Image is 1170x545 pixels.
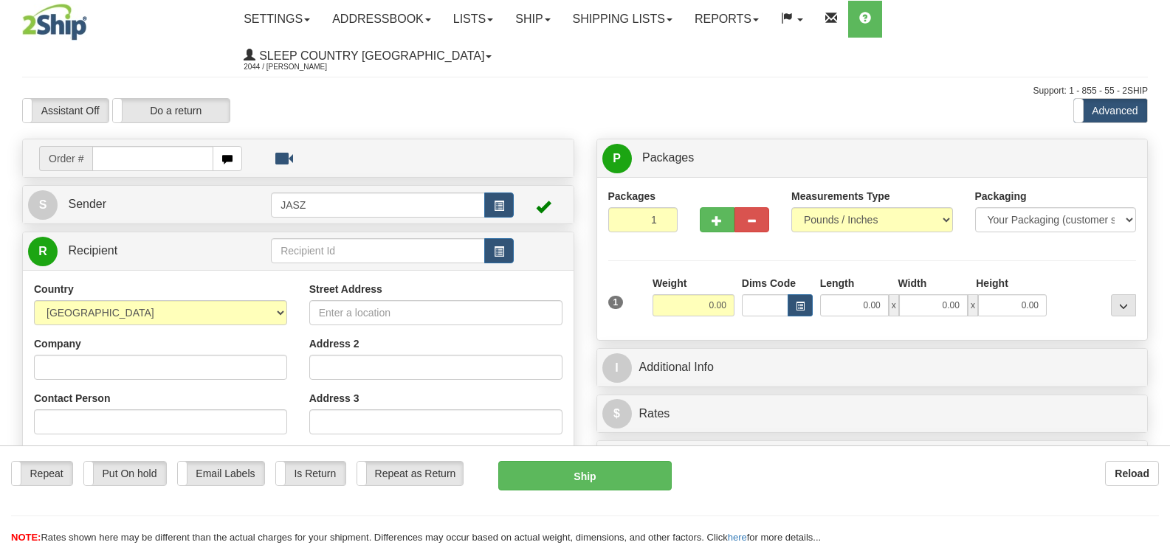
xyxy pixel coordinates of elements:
[642,151,694,164] span: Packages
[975,189,1027,204] label: Packaging
[728,532,747,543] a: here
[608,296,624,309] span: 1
[442,1,504,38] a: Lists
[1105,461,1159,486] button: Reload
[11,532,41,543] span: NOTE:
[28,190,271,220] a: S Sender
[309,336,359,351] label: Address 2
[357,462,463,485] label: Repeat as Return
[233,1,321,38] a: Settings
[39,146,92,171] span: Order #
[968,294,978,316] span: x
[12,462,72,485] label: Repeat
[889,294,899,316] span: x
[1074,99,1147,122] label: Advanced
[1111,294,1136,316] div: ...
[898,276,926,291] label: Width
[233,38,503,74] a: Sleep Country [GEOGRAPHIC_DATA] 2044 / [PERSON_NAME]
[602,353,632,383] span: I
[23,99,109,122] label: Assistant Off
[791,189,890,204] label: Measurements Type
[1136,197,1169,347] iframe: chat widget
[84,462,166,485] label: Put On hold
[22,85,1148,97] div: Support: 1 - 855 - 55 - 2SHIP
[271,238,485,263] input: Recipient Id
[68,198,106,210] span: Sender
[113,99,230,122] label: Do a return
[684,1,770,38] a: Reports
[498,461,671,490] button: Ship
[602,399,1143,429] a: $Rates
[28,190,58,220] span: S
[68,244,117,257] span: Recipient
[34,336,81,351] label: Company
[309,300,562,325] input: Enter a location
[178,462,264,485] label: Email Labels
[34,282,74,296] label: Country
[271,192,485,218] input: Sender Id
[653,276,686,291] label: Weight
[321,1,442,38] a: Addressbook
[602,445,1143,475] a: OShipment Options
[562,1,684,38] a: Shipping lists
[309,282,382,296] label: Street Address
[28,236,244,266] a: R Recipient
[276,462,345,485] label: Is Return
[244,60,354,74] span: 2044 / [PERSON_NAME]
[602,399,632,428] span: $
[22,4,87,41] img: logo2044.jpg
[602,144,632,173] span: P
[602,353,1143,383] a: IAdditional Info
[255,49,484,62] span: Sleep Country [GEOGRAPHIC_DATA]
[309,391,359,406] label: Address 3
[1115,468,1149,479] b: Reload
[504,1,561,38] a: Ship
[28,237,58,266] span: R
[976,276,1008,291] label: Height
[602,143,1143,173] a: P Packages
[34,391,110,406] label: Contact Person
[820,276,855,291] label: Length
[608,189,656,204] label: Packages
[742,276,796,291] label: Dims Code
